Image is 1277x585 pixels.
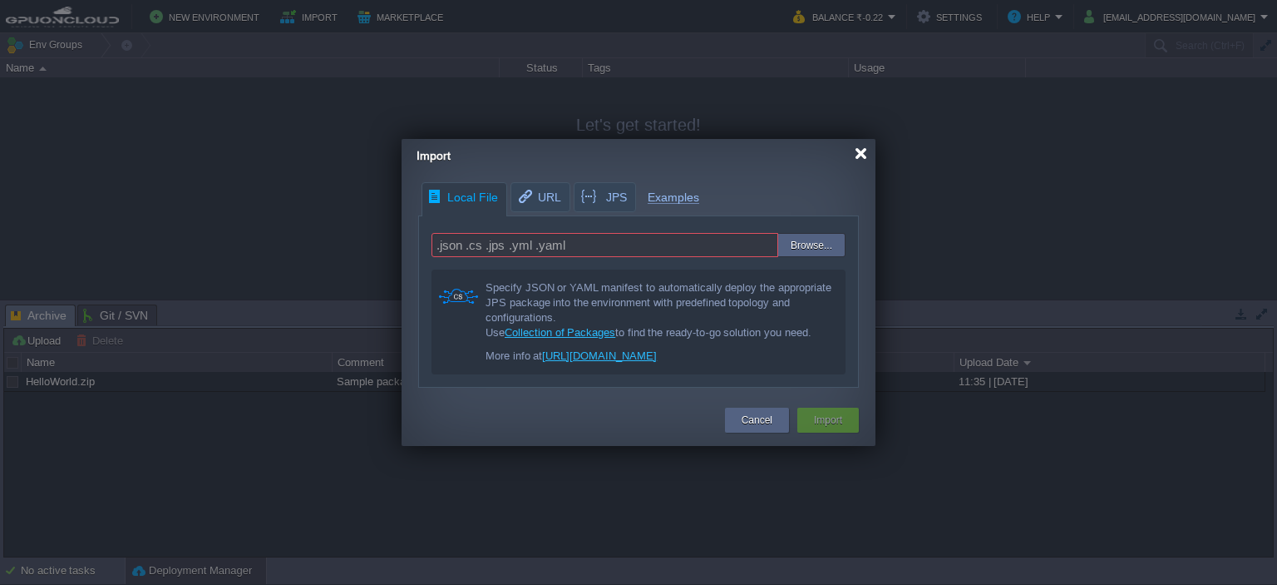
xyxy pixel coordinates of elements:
button: Import [814,412,842,429]
div: More info at [486,349,835,364]
a: [URL][DOMAIN_NAME] [542,350,657,362]
span: Examples [648,182,699,204]
span: JPS [579,183,627,211]
span: Import [417,149,451,162]
button: Cancel [742,412,772,429]
div: Specify JSON or YAML manifest to automatically deploy the appropriate JPS package into the enviro... [486,280,835,340]
span: URL [516,183,561,211]
span: Local File [427,183,498,212]
a: Collection of Packages [505,326,615,339]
